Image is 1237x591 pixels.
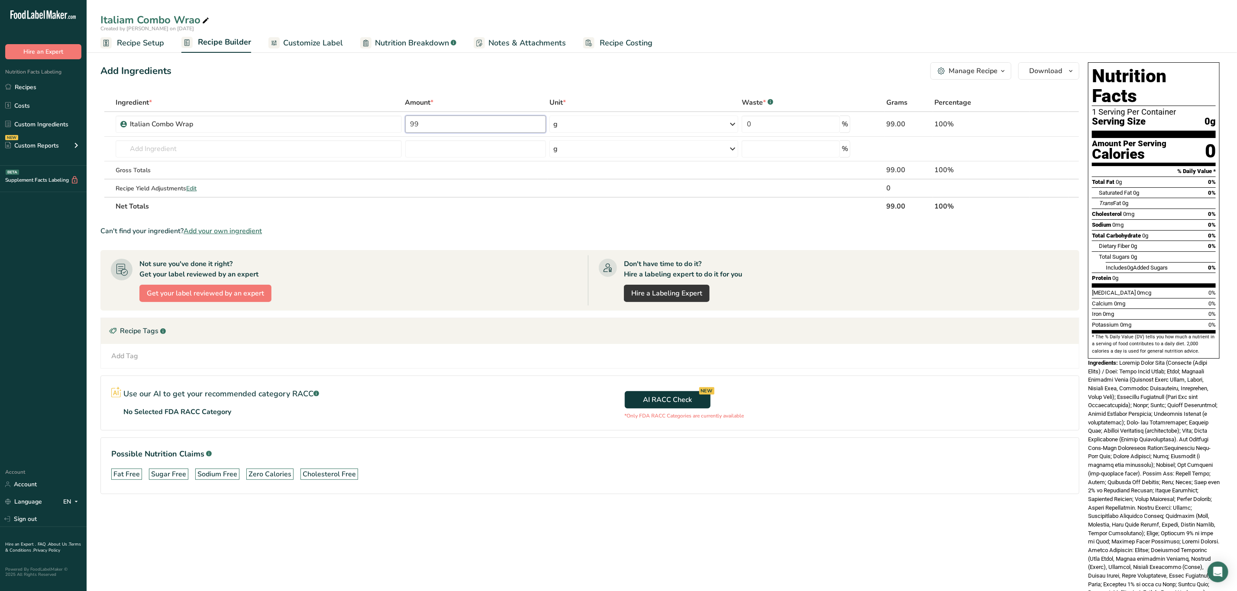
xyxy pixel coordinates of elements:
span: Cholesterol [1092,211,1122,217]
a: Recipe Costing [583,33,652,53]
span: Edit [186,184,197,193]
div: 1 Serving Per Container [1092,108,1216,116]
a: FAQ . [38,541,48,547]
div: NEW [5,135,18,140]
div: Italian Combo Wrap [130,119,238,129]
span: 0% [1208,289,1216,296]
span: Saturated Fat [1099,190,1132,196]
div: Don't have time to do it? Hire a labeling expert to do it for you [624,259,742,279]
span: 0g [1205,116,1216,127]
th: Net Totals [114,197,885,215]
span: Recipe Costing [600,37,652,49]
div: Not sure you've done it right? Get your label reviewed by an expert [139,259,258,279]
span: 0% [1208,190,1216,196]
span: 0g [1127,264,1133,271]
span: 0g [1131,243,1137,249]
a: Terms & Conditions . [5,541,81,553]
span: Serving Size [1092,116,1146,127]
div: Custom Reports [5,141,59,150]
span: Includes Added Sugars [1106,264,1168,271]
div: Zero Calories [249,469,291,479]
div: Italiam Combo Wrao [100,12,211,28]
div: 100% [935,165,1028,175]
span: Recipe Setup [117,37,164,49]
div: EN [63,497,81,507]
div: 99.00 [886,165,931,175]
th: 100% [933,197,1030,215]
a: Language [5,494,42,509]
span: 0% [1208,243,1216,249]
button: AI RACC Check NEW [625,391,711,408]
div: g [553,119,558,129]
div: Add Tag [111,351,138,361]
span: 0mg [1112,222,1124,228]
div: Amount Per Serving [1092,140,1166,148]
span: Sodium [1092,222,1111,228]
span: 0mg [1103,311,1114,317]
a: About Us . [48,541,69,547]
button: Hire an Expert [5,44,81,59]
span: Calcium [1092,300,1113,307]
span: Recipe Builder [198,36,251,48]
section: % Daily Value * [1092,166,1216,177]
span: Grams [886,97,908,108]
section: * The % Daily Value (DV) tells you how much a nutrient in a serving of food contributes to a dail... [1092,334,1216,355]
span: [MEDICAL_DATA] [1092,289,1136,296]
div: Manage Recipe [949,66,998,76]
a: Hire a Labeling Expert [624,285,710,302]
a: Recipe Setup [100,33,164,53]
div: 100% [935,119,1028,129]
span: 0g [1116,179,1122,185]
span: Potassium [1092,321,1119,328]
a: Hire an Expert . [5,541,36,547]
span: 0g [1142,232,1148,239]
span: 0mg [1120,321,1131,328]
div: Recipe Tags [101,318,1079,344]
span: 0% [1208,300,1216,307]
span: Ingredients: [1088,360,1118,366]
span: Nutrition Breakdown [375,37,449,49]
span: Add your own ingredient [184,226,262,236]
span: Fat [1099,200,1121,206]
a: Customize Label [268,33,343,53]
span: 0% [1208,222,1216,228]
span: Notes & Attachments [488,37,566,49]
div: 99.00 [886,119,931,129]
span: Total Fat [1092,179,1114,185]
h1: Nutrition Facts [1092,66,1216,106]
div: g [553,144,558,154]
span: 0mg [1114,300,1125,307]
a: Privacy Policy [33,547,60,553]
span: Amount [405,97,434,108]
span: AI RACC Check [643,395,692,405]
span: 0g [1131,254,1137,260]
div: Powered By FoodLabelMaker © 2025 All Rights Reserved [5,567,81,577]
p: Use our AI to get your recommended category RACC [123,388,319,400]
div: Can't find your ingredient? [100,226,1079,236]
input: Add Ingredient [116,140,401,157]
div: NEW [699,387,714,395]
span: 0% [1208,264,1216,271]
div: Cholesterol Free [303,469,356,479]
h1: Possible Nutrition Claims [111,448,1069,460]
span: 0g [1112,275,1118,281]
th: 99.00 [885,197,933,215]
span: Ingredient [116,97,152,108]
span: 0% [1208,211,1216,217]
div: BETA [6,170,19,175]
a: Notes & Attachments [474,33,566,53]
span: Created by [PERSON_NAME] on [DATE] [100,25,194,32]
div: Fat Free [113,469,140,479]
div: Recipe Yield Adjustments [116,184,401,193]
p: *Only FDA RACC Categories are currently available [625,412,744,420]
div: Add Ingredients [100,64,171,78]
span: Dietary Fiber [1099,243,1130,249]
button: Manage Recipe [930,62,1011,80]
span: 0g [1133,190,1139,196]
a: Recipe Builder [181,32,251,53]
span: 0% [1208,321,1216,328]
span: 0mcg [1137,289,1151,296]
div: Open Intercom Messenger [1208,562,1228,582]
div: Waste [742,97,773,108]
div: 0 [886,183,931,193]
